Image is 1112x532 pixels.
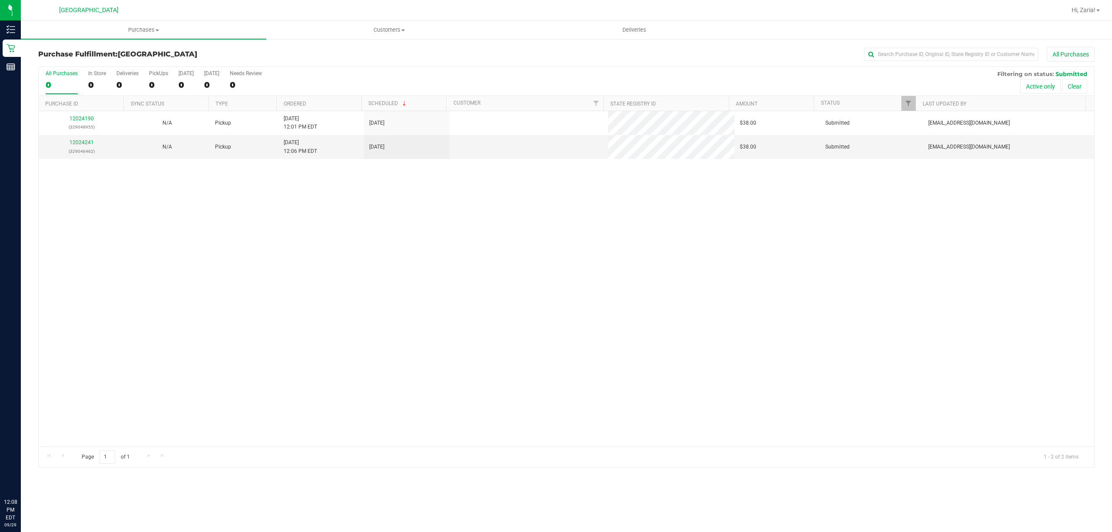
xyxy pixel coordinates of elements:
[99,450,115,464] input: 1
[21,26,266,34] span: Purchases
[69,139,94,145] a: 12024241
[9,463,35,489] iframe: Resource center
[1037,450,1086,463] span: 1 - 2 of 2 items
[7,25,15,34] inline-svg: Inventory
[116,70,139,76] div: Deliveries
[1020,79,1061,94] button: Active only
[149,70,168,76] div: PickUps
[162,144,172,150] span: Not Applicable
[610,101,656,107] a: State Registry ID
[284,101,306,107] a: Ordered
[997,70,1054,77] span: Filtering on status:
[179,80,194,90] div: 0
[928,143,1010,151] span: [EMAIL_ADDRESS][DOMAIN_NAME]
[825,119,850,127] span: Submitted
[369,143,384,151] span: [DATE]
[59,7,119,14] span: [GEOGRAPHIC_DATA]
[162,143,172,151] button: N/A
[131,101,164,107] a: Sync Status
[1072,7,1095,13] span: Hi, Zaria!
[901,96,916,111] a: Filter
[215,119,231,127] span: Pickup
[825,143,850,151] span: Submitted
[923,101,966,107] a: Last Updated By
[179,70,194,76] div: [DATE]
[69,116,94,122] a: 12024190
[215,101,228,107] a: Type
[46,70,78,76] div: All Purchases
[118,50,197,58] span: [GEOGRAPHIC_DATA]
[740,143,756,151] span: $38.00
[928,119,1010,127] span: [EMAIL_ADDRESS][DOMAIN_NAME]
[162,119,172,127] button: N/A
[369,119,384,127] span: [DATE]
[46,80,78,90] div: 0
[88,70,106,76] div: In Store
[611,26,658,34] span: Deliveries
[1047,47,1095,62] button: All Purchases
[512,21,757,39] a: Deliveries
[45,101,78,107] a: Purchase ID
[162,120,172,126] span: Not Applicable
[368,100,408,106] a: Scheduled
[149,80,168,90] div: 0
[116,80,139,90] div: 0
[284,115,317,131] span: [DATE] 12:01 PM EDT
[1062,79,1087,94] button: Clear
[1056,70,1087,77] span: Submitted
[230,70,262,76] div: Needs Review
[267,26,511,34] span: Customers
[44,123,119,131] p: (329048955)
[215,143,231,151] span: Pickup
[230,80,262,90] div: 0
[204,80,219,90] div: 0
[38,50,391,58] h3: Purchase Fulfillment:
[266,21,512,39] a: Customers
[7,44,15,53] inline-svg: Retail
[21,21,266,39] a: Purchases
[88,80,106,90] div: 0
[284,139,317,155] span: [DATE] 12:06 PM EDT
[7,63,15,71] inline-svg: Reports
[4,522,17,528] p: 09/29
[589,96,603,111] a: Filter
[44,147,119,155] p: (329046462)
[821,100,840,106] a: Status
[453,100,480,106] a: Customer
[736,101,758,107] a: Amount
[4,498,17,522] p: 12:08 PM EDT
[74,450,137,464] span: Page of 1
[204,70,219,76] div: [DATE]
[864,48,1038,61] input: Search Purchase ID, Original ID, State Registry ID or Customer Name...
[740,119,756,127] span: $38.00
